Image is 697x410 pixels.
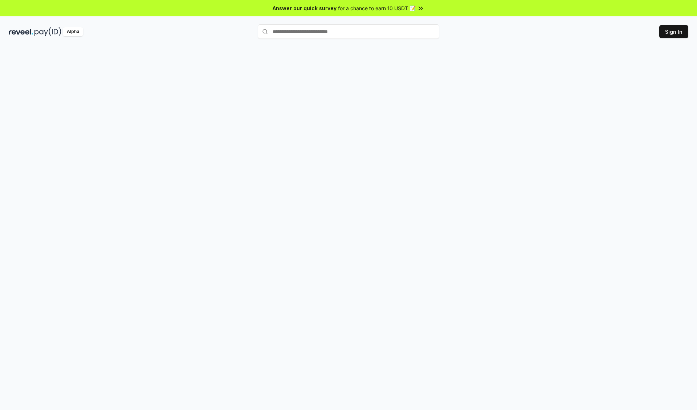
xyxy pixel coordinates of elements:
span: Answer our quick survey [273,4,337,12]
img: pay_id [34,27,61,36]
span: for a chance to earn 10 USDT 📝 [338,4,416,12]
img: reveel_dark [9,27,33,36]
button: Sign In [659,25,688,38]
div: Alpha [63,27,83,36]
